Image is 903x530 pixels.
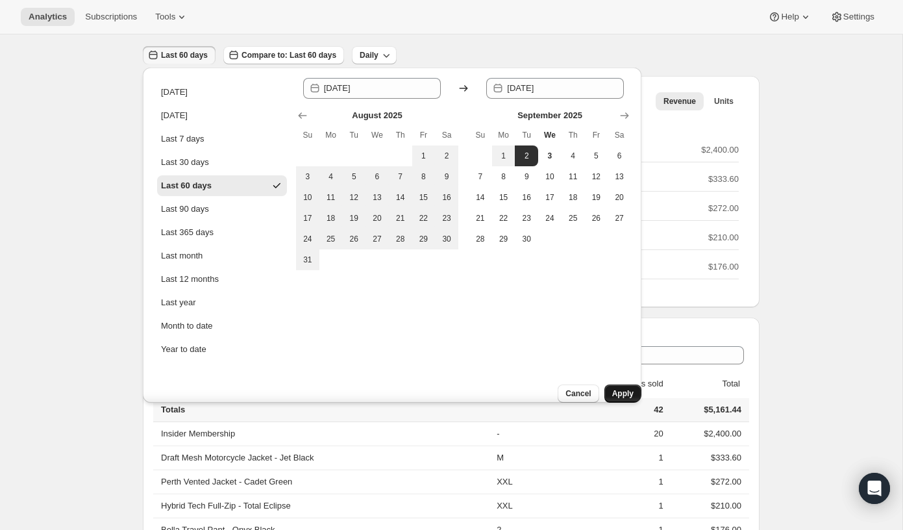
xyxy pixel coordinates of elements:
[515,145,538,166] button: End of range Tuesday September 2 2025
[389,187,412,208] button: Thursday August 14 2025
[412,166,436,187] button: Friday August 8 2025
[714,96,734,107] span: Units
[342,208,365,229] button: Tuesday August 19 2025
[474,213,487,223] span: 21
[612,388,634,399] span: Apply
[585,145,608,166] button: Friday September 5 2025
[469,187,492,208] button: Sunday September 14 2025
[667,422,749,446] td: $2,400.00
[520,234,533,244] span: 30
[520,192,533,203] span: 16
[708,173,739,186] p: $333.60
[571,446,667,470] td: 1
[371,234,384,244] span: 27
[296,229,319,249] button: Sunday August 24 2025
[474,171,487,182] span: 7
[708,202,739,215] p: $272.00
[157,129,287,149] button: Last 7 days
[301,192,314,203] span: 10
[157,152,287,173] button: Last 30 days
[394,234,407,244] span: 28
[319,187,343,208] button: Monday August 11 2025
[859,473,890,504] div: Open Intercom Messenger
[161,86,188,99] div: [DATE]
[435,166,458,187] button: Saturday August 9 2025
[708,260,739,273] p: $176.00
[493,422,571,446] td: -
[153,422,493,446] th: Insider Membership
[667,470,749,494] td: $272.00
[301,130,314,140] span: Su
[562,166,585,187] button: Thursday September 11 2025
[608,187,631,208] button: Saturday September 20 2025
[608,145,631,166] button: Saturday September 6 2025
[435,187,458,208] button: Saturday August 16 2025
[435,208,458,229] button: Saturday August 23 2025
[497,130,510,140] span: Mo
[412,229,436,249] button: Friday August 29 2025
[590,151,603,161] span: 5
[412,187,436,208] button: Friday August 15 2025
[319,166,343,187] button: Monday August 4 2025
[394,192,407,203] span: 14
[21,8,75,26] button: Analytics
[440,234,453,244] span: 30
[347,130,360,140] span: Tu
[365,166,389,187] button: Wednesday August 6 2025
[469,125,492,145] th: Sunday
[538,187,562,208] button: Wednesday September 17 2025
[497,171,510,182] span: 8
[161,156,209,169] div: Last 30 days
[497,213,510,223] span: 22
[342,125,365,145] th: Tuesday
[417,213,430,223] span: 22
[435,145,458,166] button: Saturday August 2 2025
[161,203,209,216] div: Last 90 days
[296,166,319,187] button: Sunday August 3 2025
[161,273,219,286] div: Last 12 months
[474,234,487,244] span: 28
[394,171,407,182] span: 7
[497,192,510,203] span: 15
[562,187,585,208] button: Thursday September 18 2025
[474,130,487,140] span: Su
[497,151,510,161] span: 1
[492,208,515,229] button: Monday September 22 2025
[567,213,580,223] span: 25
[515,208,538,229] button: Tuesday September 23 2025
[157,82,287,103] button: [DATE]
[347,192,360,203] span: 12
[412,125,436,145] th: Friday
[562,125,585,145] th: Thursday
[371,213,384,223] span: 20
[157,175,287,196] button: Last 60 days
[760,8,819,26] button: Help
[538,145,562,166] button: Today Wednesday September 3 2025
[161,320,213,333] div: Month to date
[296,125,319,145] th: Sunday
[371,171,384,182] span: 6
[708,372,742,396] button: Total
[515,166,538,187] button: Tuesday September 9 2025
[342,187,365,208] button: Tuesday August 12 2025
[371,192,384,203] span: 13
[469,229,492,249] button: Sunday September 28 2025
[613,192,626,203] span: 20
[325,192,338,203] span: 11
[325,171,338,182] span: 4
[319,208,343,229] button: Monday August 18 2025
[469,166,492,187] button: Sunday September 7 2025
[161,109,188,122] div: [DATE]
[296,187,319,208] button: Sunday August 10 2025
[360,50,378,60] span: Daily
[301,213,314,223] span: 17
[567,171,580,182] span: 11
[590,192,603,203] span: 19
[558,385,599,403] button: Cancel
[412,208,436,229] button: Friday August 22 2025
[571,494,667,518] td: 1
[325,213,338,223] span: 18
[143,46,216,64] button: Last 60 days
[538,208,562,229] button: Wednesday September 24 2025
[613,151,626,161] span: 6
